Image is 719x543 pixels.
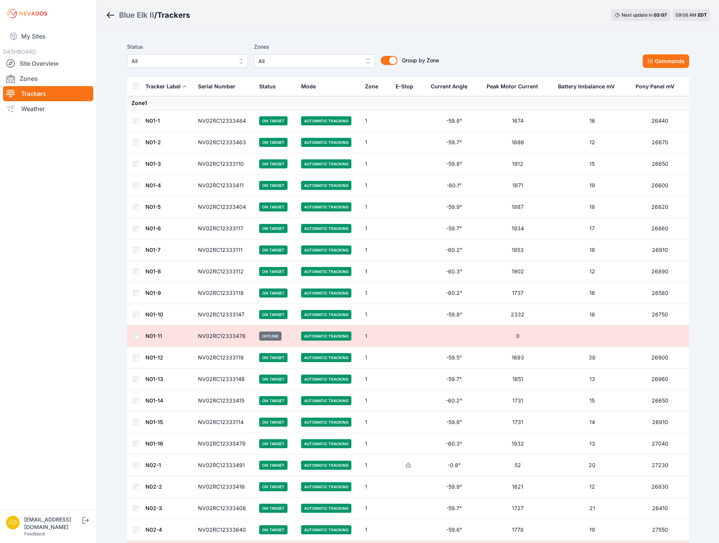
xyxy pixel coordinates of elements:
a: N01-1 [145,117,160,124]
td: 15 [554,390,631,412]
td: NV02RC12333147 [193,304,255,325]
span: Automatic Tracking [301,439,351,448]
span: Automatic Tracking [301,332,351,341]
td: 1727 [482,498,554,519]
span: On Target [259,245,288,255]
button: Commands [643,54,689,68]
button: All [127,54,248,68]
span: On Target [259,418,288,427]
td: 1932 [482,433,554,455]
a: N01-9 [145,290,161,296]
td: NV02RC12333408 [193,498,255,519]
td: -59.6° [426,519,482,541]
td: 1871 [482,175,554,196]
span: Automatic Tracking [301,418,351,427]
td: 1621 [482,476,554,498]
td: NV02RC12333640 [193,519,255,541]
a: N01-13 [145,376,163,382]
td: -59.8° [426,304,482,325]
button: Mode [301,77,322,96]
span: / [154,10,157,20]
a: N01-14 [145,397,163,404]
td: -59.7° [426,498,482,519]
td: 14 [554,412,631,433]
td: -59.7° [426,218,482,239]
td: NV02RC12333112 [193,261,255,282]
button: Serial Number [198,77,241,96]
td: 1 [360,390,391,412]
td: -59.8° [426,110,482,132]
span: DASHBOARD [3,48,36,55]
a: N01-8 [145,268,161,275]
td: NV02RC12333476 [193,325,255,347]
a: N01-3 [145,160,161,167]
img: controlroomoperator@invenergy.com [6,516,20,529]
div: Peak Motor Current [487,83,538,90]
td: 1 [360,476,391,498]
span: Automatic Tracking [301,482,351,491]
h3: Trackers [157,10,190,20]
div: Serial Number [198,83,235,90]
td: 1 [360,175,391,196]
td: -60.3° [426,433,482,455]
label: Status [127,42,248,51]
td: 26960 [631,369,689,390]
span: On Target [259,181,288,190]
td: -59.8° [426,153,482,175]
span: On Target [259,439,288,448]
a: N01-7 [145,247,161,253]
td: 1693 [482,347,554,369]
span: All [258,57,360,66]
td: NV02RC12333117 [193,218,255,239]
button: All [254,54,375,68]
td: NV02RC12333411 [193,175,255,196]
td: 1 [360,239,391,261]
span: Group by Zone [402,57,439,63]
span: Automatic Tracking [301,159,351,168]
td: 1686 [482,132,554,153]
a: N02-4 [145,526,162,533]
td: -60.2° [426,282,482,304]
span: Automatic Tracking [301,504,351,513]
td: -0.8° [426,455,482,476]
span: Automatic Tracking [301,224,351,233]
td: -59.7° [426,369,482,390]
span: Automatic Tracking [301,202,351,211]
td: 1 [360,347,391,369]
td: -60.3° [426,261,482,282]
a: N01-10 [145,311,163,318]
td: 26910 [631,239,689,261]
span: Automatic Tracking [301,138,351,147]
span: On Target [259,525,288,534]
span: On Target [259,202,288,211]
td: 1 [360,455,391,476]
td: NV02RC12333119 [193,347,255,369]
td: 26900 [631,347,689,369]
td: 1912 [482,153,554,175]
a: N02-1 [145,462,161,468]
td: 18 [554,239,631,261]
td: 1934 [482,218,554,239]
td: 15 [554,153,631,175]
td: 38 [554,347,631,369]
span: Automatic Tracking [301,396,351,405]
div: Mode [301,83,316,90]
span: Automatic Tracking [301,181,351,190]
span: Automatic Tracking [301,353,351,362]
td: 0 [482,325,554,347]
td: 1887 [482,196,554,218]
span: EDT [698,12,707,18]
td: 52 [482,455,554,476]
td: -59.7° [426,132,482,153]
a: Trackers [3,86,93,101]
td: 26650 [631,390,689,412]
td: 1 [360,110,391,132]
td: 1 [360,282,391,304]
td: 12 [554,261,631,282]
button: Tracker Label [145,77,187,96]
a: Weather [3,101,93,116]
span: On Target [259,138,288,147]
td: NV02RC12333114 [193,412,255,433]
td: -59.6° [426,412,482,433]
td: NV02RC12333118 [193,282,255,304]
